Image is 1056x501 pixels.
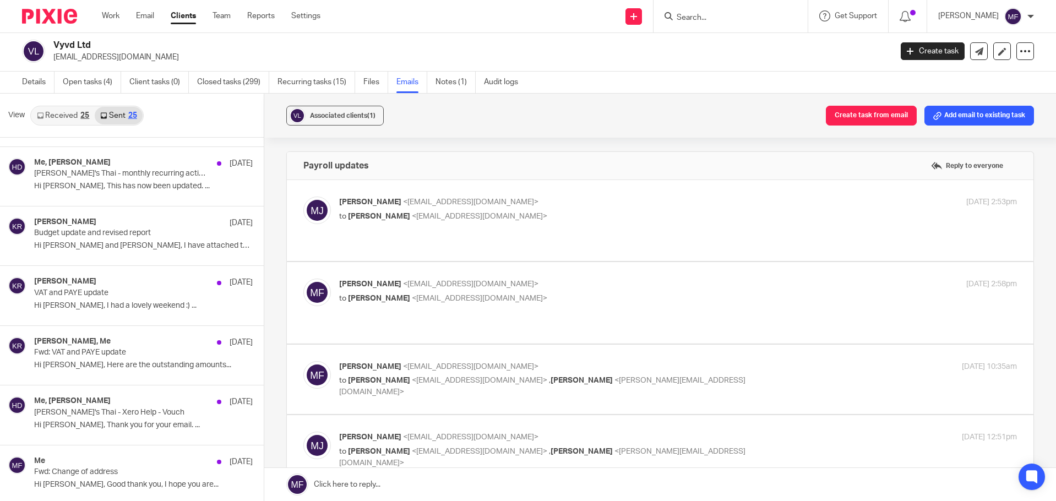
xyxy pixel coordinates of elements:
h4: Me [34,456,45,466]
p: Hi [PERSON_NAME], I had a lovely weekend :) ... [34,301,253,311]
p: Fwd: Change of address [34,467,209,477]
a: Settings [291,10,320,21]
span: , [549,448,551,455]
span: <[EMAIL_ADDRESS][DOMAIN_NAME]> [403,280,538,288]
a: Notes (1) [436,72,476,93]
p: [DATE] 2:58pm [966,279,1017,290]
span: <[EMAIL_ADDRESS][DOMAIN_NAME]> [403,363,538,371]
img: svg%3E [289,107,306,124]
button: Add email to existing task [924,106,1034,126]
span: View [8,110,25,121]
a: Details [22,72,55,93]
span: [PERSON_NAME] [339,280,401,288]
span: [PERSON_NAME] [339,198,401,206]
div: 25 [128,112,137,119]
p: [DATE] [230,158,253,169]
a: Files [363,72,388,93]
h4: [PERSON_NAME] [34,217,96,227]
a: Closed tasks (299) [197,72,269,93]
img: svg%3E [1004,8,1022,25]
span: [PERSON_NAME] [551,377,613,384]
span: to [339,213,346,220]
span: <[EMAIL_ADDRESS][DOMAIN_NAME]> [412,377,547,384]
img: svg%3E [8,396,26,414]
p: VAT and PAYE update [34,288,209,298]
p: [DATE] 10:35am [962,361,1017,373]
p: [DATE] [230,277,253,288]
img: svg%3E [8,456,26,474]
img: svg%3E [8,277,26,295]
p: Hi [PERSON_NAME], Good thank you, I hope you are... [34,480,253,489]
span: [PERSON_NAME] [339,363,401,371]
button: Associated clients(1) [286,106,384,126]
input: Search [676,13,775,23]
p: Hi [PERSON_NAME], Here are the outstanding amounts... [34,361,253,370]
span: [PERSON_NAME] [348,295,410,302]
span: [PHONE_NUMBER] [24,343,88,351]
a: Team [213,10,231,21]
img: svg%3E [22,40,45,63]
span: to [339,448,346,455]
a: Received25 [31,107,95,124]
span: [PERSON_NAME] [348,377,410,384]
a: Open tasks (4) [63,72,121,93]
p: Hi [PERSON_NAME], Thank you for your email. ... [34,421,253,430]
img: svg%3E [303,279,331,306]
p: [DATE] 12:51pm [962,432,1017,443]
p: [PERSON_NAME] [938,10,999,21]
img: svg%3E [303,432,331,459]
span: <[PERSON_NAME][EMAIL_ADDRESS][DOMAIN_NAME]> [339,377,745,396]
p: Hi [PERSON_NAME], This has now been updated. ... [34,182,253,191]
span: Associated clients [310,112,375,119]
p: [DATE] [230,217,253,228]
p: Hi [PERSON_NAME] and [PERSON_NAME], I have attached the... [34,241,253,251]
p: [DATE] 2:53pm [966,197,1017,208]
h4: [PERSON_NAME] [34,277,96,286]
span: to [339,295,346,302]
a: Email [136,10,154,21]
a: Recurring tasks (15) [277,72,355,93]
p: [PERSON_NAME]'s Thai - monthly recurring activity [MEDICAL_DATA] tweak [34,169,209,178]
a: Sent25 [95,107,142,124]
img: Pixie [22,9,77,24]
img: svg%3E [8,337,26,355]
p: [PERSON_NAME]'s Thai - Xero Help - Vouch [34,408,209,417]
div: 25 [80,112,89,119]
span: <[PERSON_NAME][EMAIL_ADDRESS][DOMAIN_NAME]> [339,448,745,467]
p: [DATE] [230,396,253,407]
span: <[EMAIL_ADDRESS][DOMAIN_NAME]> [403,433,538,441]
span: [PERSON_NAME] [348,213,410,220]
button: Create task from email [826,106,917,126]
a: Audit logs [484,72,526,93]
a: Work [102,10,119,21]
img: svg%3E [8,217,26,235]
h4: [PERSON_NAME], Me [34,337,111,346]
h4: Me, [PERSON_NAME] [34,158,111,167]
a: Emails [396,72,427,93]
img: svg%3E [303,197,331,224]
span: <[EMAIL_ADDRESS][DOMAIN_NAME]> [412,213,547,220]
p: [EMAIL_ADDRESS][DOMAIN_NAME] [53,52,884,63]
span: <[EMAIL_ADDRESS][DOMAIN_NAME]> [403,198,538,206]
a: [DOMAIN_NAME] [19,377,75,385]
img: svg%3E [8,158,26,176]
a: Create task [901,42,965,60]
span: Get Support [835,12,877,20]
span: <[EMAIL_ADDRESS][DOMAIN_NAME]> [412,295,547,302]
span: , [549,377,551,384]
h2: Vyvd Ltd [53,40,718,51]
span: (1) [367,112,375,119]
span: <[EMAIL_ADDRESS][DOMAIN_NAME]> [412,448,547,455]
h4: Me, [PERSON_NAME] [34,396,111,406]
a: Client tasks (0) [129,72,189,93]
span: [PERSON_NAME] [339,433,401,441]
p: Fwd: VAT and PAYE update [34,348,209,357]
p: [DATE] [230,456,253,467]
img: svg%3E [303,361,331,389]
span: [PERSON_NAME] [348,448,410,455]
label: Reply to everyone [928,157,1006,174]
p: Budget update and revised report [34,228,209,238]
p: [DATE] [230,337,253,348]
a: Clients [171,10,196,21]
a: Reports [247,10,275,21]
